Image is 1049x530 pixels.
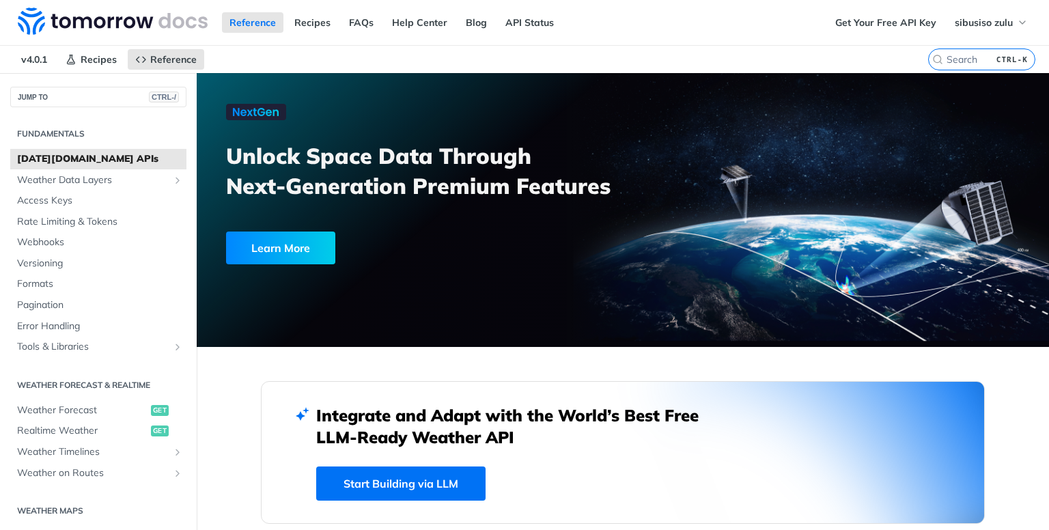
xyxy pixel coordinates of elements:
a: Realtime Weatherget [10,421,186,441]
a: Rate Limiting & Tokens [10,212,186,232]
span: Webhooks [17,236,183,249]
span: Rate Limiting & Tokens [17,215,183,229]
a: Recipes [287,12,338,33]
span: Realtime Weather [17,424,148,438]
span: Access Keys [17,194,183,208]
a: Weather TimelinesShow subpages for Weather Timelines [10,442,186,462]
a: Weather Data LayersShow subpages for Weather Data Layers [10,170,186,191]
button: sibusiso zulu [947,12,1035,33]
img: Tomorrow.io Weather API Docs [18,8,208,35]
svg: Search [932,54,943,65]
a: FAQs [341,12,381,33]
span: [DATE][DOMAIN_NAME] APIs [17,152,183,166]
h2: Weather Forecast & realtime [10,379,186,391]
a: Start Building via LLM [316,466,486,501]
h2: Fundamentals [10,128,186,140]
span: get [151,405,169,416]
a: Reference [128,49,204,70]
span: Weather Timelines [17,445,169,459]
h2: Weather Maps [10,505,186,517]
a: [DATE][DOMAIN_NAME] APIs [10,149,186,169]
div: Learn More [226,232,335,264]
h3: Unlock Space Data Through Next-Generation Premium Features [226,141,638,201]
span: Recipes [81,53,117,66]
span: Weather Data Layers [17,173,169,187]
button: Show subpages for Weather Data Layers [172,175,183,186]
a: Reference [222,12,283,33]
a: Learn More [226,232,555,264]
span: CTRL-/ [149,92,179,102]
button: Show subpages for Weather Timelines [172,447,183,458]
button: Show subpages for Tools & Libraries [172,341,183,352]
img: NextGen [226,104,286,120]
a: Blog [458,12,494,33]
a: Access Keys [10,191,186,211]
a: Error Handling [10,316,186,337]
span: Pagination [17,298,183,312]
span: sibusiso zulu [955,16,1013,29]
a: Recipes [58,49,124,70]
span: Reference [150,53,197,66]
h2: Integrate and Adapt with the World’s Best Free LLM-Ready Weather API [316,404,719,448]
a: Versioning [10,253,186,274]
span: Formats [17,277,183,291]
span: Weather on Routes [17,466,169,480]
a: Webhooks [10,232,186,253]
a: Formats [10,274,186,294]
a: Weather Forecastget [10,400,186,421]
a: Get Your Free API Key [828,12,944,33]
a: Weather on RoutesShow subpages for Weather on Routes [10,463,186,484]
span: Weather Forecast [17,404,148,417]
a: Tools & LibrariesShow subpages for Tools & Libraries [10,337,186,357]
a: API Status [498,12,561,33]
span: Versioning [17,257,183,270]
kbd: CTRL-K [993,53,1031,66]
button: JUMP TOCTRL-/ [10,87,186,107]
a: Pagination [10,295,186,316]
span: get [151,426,169,436]
span: Error Handling [17,320,183,333]
button: Show subpages for Weather on Routes [172,468,183,479]
span: Tools & Libraries [17,340,169,354]
span: v4.0.1 [14,49,55,70]
a: Help Center [384,12,455,33]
